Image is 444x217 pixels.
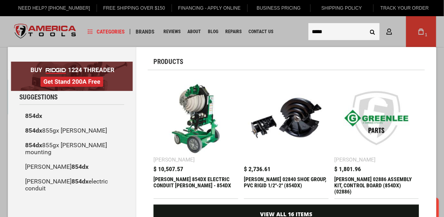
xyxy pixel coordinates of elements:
[25,127,42,134] b: 854dx
[84,27,128,37] a: Categories
[11,62,133,67] a: BOGO: Buy RIDGID® 1224 Threader, Get Stand 200A Free!
[338,80,415,156] img: Greenlee 02886 ASSEMBLY KIT, CONTROL BOARD (854DX) (02886)
[88,29,125,34] span: Categories
[89,10,98,19] button: Open LiveChat chat widget
[25,141,42,149] b: 854dx
[154,59,184,65] span: Products
[244,166,270,172] span: $ 2,736.61
[11,12,87,18] p: Chat now
[11,62,133,91] img: BOGO: Buy RIDGID® 1224 Threader, Get Stand 200A Free!
[154,176,238,195] div: GREENLEE 854DX ELECTRIC CONDUIT BENDER - 854DX
[334,76,419,198] a: Greenlee 02886 ASSEMBLY KIT, CONTROL BOARD (854DX) (02886) [PERSON_NAME] $ 1,801.96 [PERSON_NAME]...
[19,174,124,196] a: [PERSON_NAME]854dxelectric conduit
[25,112,42,119] b: 854dx
[19,138,124,160] a: 854dx855gx [PERSON_NAME] mounting
[19,94,58,101] span: Suggestions
[158,80,235,156] img: GREENLEE 854DX ELECTRIC CONDUIT BENDER - 854DX
[71,178,88,185] b: 854dx
[154,166,184,172] span: $ 10,507.57
[154,76,238,198] a: GREENLEE 854DX ELECTRIC CONDUIT BENDER - 854DX [PERSON_NAME] $ 10,507.57 [PERSON_NAME] 854DX ELEC...
[334,166,361,172] span: $ 1,801.96
[19,123,124,138] a: 854dx855gx [PERSON_NAME]
[244,76,328,198] a: GREENLEE 02840 SHOE GROUP, PVC RIGID 1/2 $ 2,736.61 [PERSON_NAME] 02840 SHOE GROUP, PVC RIGID 1/2...
[132,27,158,37] a: Brands
[334,176,419,195] div: Greenlee 02886 ASSEMBLY KIT, CONTROL BOARD (854DX) (02886)
[136,29,155,34] span: Brands
[334,157,376,162] div: [PERSON_NAME]
[71,163,88,170] b: 854dx
[248,80,325,156] img: GREENLEE 02840 SHOE GROUP, PVC RIGID 1/2
[365,24,380,39] button: Search
[19,109,124,123] a: 854dx
[244,176,328,195] div: GREENLEE 02840 SHOE GROUP, PVC RIGID 1/2
[19,160,124,174] a: [PERSON_NAME]854dx
[154,157,195,162] div: [PERSON_NAME]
